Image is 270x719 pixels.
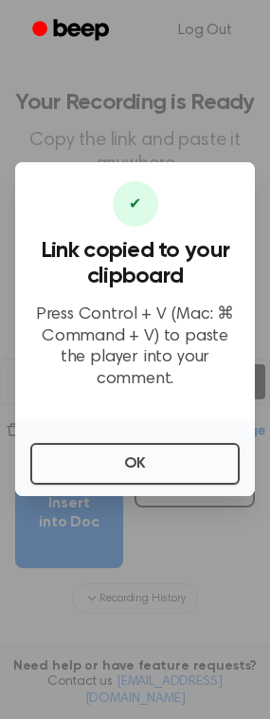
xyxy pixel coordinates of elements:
[113,181,158,227] div: ✔
[30,443,240,485] button: OK
[159,8,251,53] a: Log Out
[19,12,126,49] a: Beep
[30,304,240,390] p: Press Control + V (Mac: ⌘ Command + V) to paste the player into your comment.
[30,238,240,289] h3: Link copied to your clipboard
